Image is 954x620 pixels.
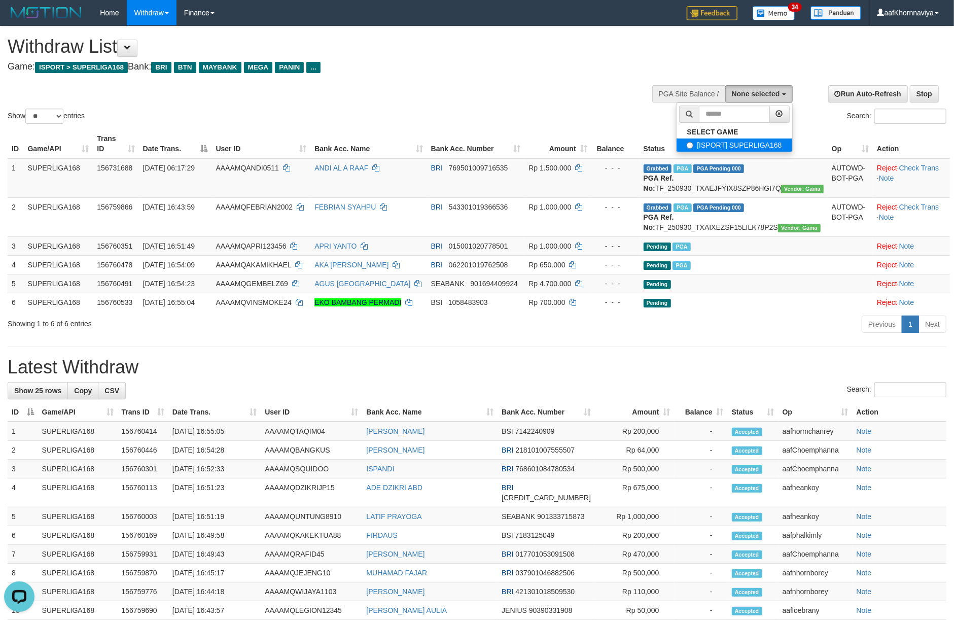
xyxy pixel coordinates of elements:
[591,129,640,158] th: Balance
[216,164,279,172] span: AAAAMQANDI0511
[595,260,635,270] div: - - -
[261,422,362,441] td: AAAAMQTAQIM04
[853,403,946,422] th: Action
[98,382,126,399] a: CSV
[261,526,362,545] td: AAAAMQKAKEKTUA88
[515,569,575,577] span: Copy 037901046882506 to clipboard
[151,62,171,73] span: BRI
[118,507,168,526] td: 156760003
[515,427,555,435] span: Copy 7142240909 to clipboard
[732,465,762,474] span: Accepted
[118,460,168,478] td: 156760301
[8,441,38,460] td: 2
[67,382,98,399] a: Copy
[828,129,873,158] th: Op: activate to sort column ascending
[595,507,674,526] td: Rp 1,000,000
[168,478,261,507] td: [DATE] 16:51:23
[595,460,674,478] td: Rp 500,000
[168,507,261,526] td: [DATE] 16:51:19
[857,484,872,492] a: Note
[367,550,425,558] a: [PERSON_NAME]
[515,531,555,539] span: Copy 7183125049 to clipboard
[674,507,727,526] td: -
[8,315,390,329] div: Showing 1 to 6 of 6 entries
[644,299,671,307] span: Pending
[857,465,872,473] a: Note
[23,274,93,293] td: SUPERLIGA168
[528,242,571,250] span: Rp 1.000.000
[728,403,779,422] th: Status: activate to sort column ascending
[367,465,395,473] a: ISPANDI
[899,261,914,269] a: Note
[8,255,23,274] td: 4
[118,478,168,507] td: 156760113
[23,158,93,198] td: SUPERLIGA168
[779,526,853,545] td: aafphalkimly
[216,298,291,306] span: AAAAMQVINSMOKE24
[899,203,939,211] a: Check Trans
[595,163,635,173] div: - - -
[8,197,23,236] td: 2
[640,158,828,198] td: TF_250930_TXAEJFYIX8SZP86HGI7Q
[38,403,118,422] th: Game/API: activate to sort column ascending
[97,164,132,172] span: 156731688
[732,532,762,540] span: Accepted
[674,203,691,212] span: Marked by aafheankoy
[25,109,63,124] select: Showentries
[139,129,212,158] th: Date Trans.: activate to sort column descending
[779,422,853,441] td: aafhormchanrey
[367,531,398,539] a: FIRDAUS
[857,531,872,539] a: Note
[216,203,293,211] span: AAAAMQFEBRIAN2002
[104,387,119,395] span: CSV
[502,512,535,521] span: SEABANK
[8,526,38,545] td: 6
[367,569,428,577] a: MUHAMAD FAJAR
[677,125,792,139] a: SELECT GAME
[498,403,595,422] th: Bank Acc. Number: activate to sort column ascending
[367,427,425,435] a: [PERSON_NAME]
[168,460,261,478] td: [DATE] 16:52:33
[502,494,591,502] span: Copy 110701011327509 to clipboard
[431,261,443,269] span: BRI
[8,478,38,507] td: 4
[779,403,853,422] th: Op: activate to sort column ascending
[261,507,362,526] td: AAAAMQUNTUNG8910
[502,465,513,473] span: BRI
[168,601,261,620] td: [DATE] 16:43:57
[528,280,571,288] span: Rp 4.700.000
[275,62,304,73] span: PANIN
[644,243,671,251] span: Pending
[847,109,946,124] label: Search:
[314,298,401,306] a: EKO BAMBANG PERMADI
[38,478,118,507] td: SUPERLIGA168
[38,601,118,620] td: SUPERLIGA168
[38,441,118,460] td: SUPERLIGA168
[8,158,23,198] td: 1
[732,90,780,98] span: None selected
[8,357,946,377] h1: Latest Withdraw
[8,403,38,422] th: ID: activate to sort column descending
[828,158,873,198] td: AUTOWD-BOT-PGA
[857,512,872,521] a: Note
[8,109,85,124] label: Show entries
[431,280,465,288] span: SEABANK
[174,62,196,73] span: BTN
[595,422,674,441] td: Rp 200,000
[431,242,443,250] span: BRI
[38,422,118,441] td: SUPERLIGA168
[877,242,897,250] a: Reject
[528,261,565,269] span: Rp 650.000
[595,526,674,545] td: Rp 200,000
[23,129,93,158] th: Game/API: activate to sort column ascending
[8,545,38,564] td: 7
[732,588,762,597] span: Accepted
[8,460,38,478] td: 3
[8,37,626,57] h1: Withdraw List
[8,293,23,312] td: 6
[427,129,525,158] th: Bank Acc. Number: activate to sort column ascending
[8,564,38,582] td: 8
[97,203,132,211] span: 156759866
[143,298,195,306] span: [DATE] 16:55:04
[788,3,802,12] span: 34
